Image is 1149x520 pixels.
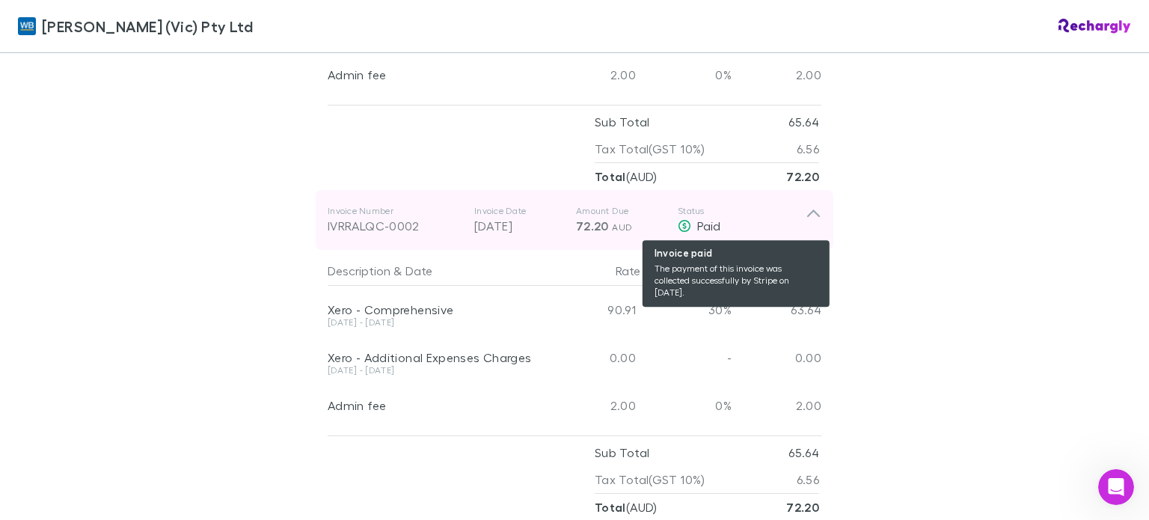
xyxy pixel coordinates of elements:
[42,15,253,37] span: [PERSON_NAME] (Vic) Pty Ltd
[328,217,462,235] div: IVRRALQC-0002
[328,302,546,317] div: Xero - Comprehensive
[595,466,705,493] p: Tax Total (GST 10%)
[552,286,642,334] div: 90.91
[328,366,546,375] div: [DATE] - [DATE]
[316,190,833,250] div: Invoice NumberIVRRALQC-0002Invoice Date[DATE]Amount Due72.20 AUDStatus
[595,108,649,135] p: Sub Total
[328,256,546,286] div: &
[595,500,626,515] strong: Total
[797,135,819,162] p: 6.56
[405,256,432,286] button: Date
[788,108,819,135] p: 65.64
[678,205,806,217] p: Status
[642,334,732,382] div: -
[786,500,819,515] strong: 72.20
[612,221,632,233] span: AUD
[552,334,642,382] div: 0.00
[328,350,546,365] div: Xero - Additional Expenses Charges
[732,334,821,382] div: 0.00
[552,51,642,99] div: 2.00
[595,135,705,162] p: Tax Total (GST 10%)
[1098,469,1134,505] iframe: Intercom live chat
[328,205,462,217] p: Invoice Number
[474,217,564,235] p: [DATE]
[328,318,546,327] div: [DATE] - [DATE]
[732,382,821,429] div: 2.00
[732,51,821,99] div: 2.00
[788,439,819,466] p: 65.64
[1058,19,1131,34] img: Rechargly Logo
[474,205,564,217] p: Invoice Date
[328,398,546,413] div: Admin fee
[642,286,732,334] div: 30%
[797,466,819,493] p: 6.56
[732,286,821,334] div: 63.64
[595,169,626,184] strong: Total
[786,169,819,184] strong: 72.20
[642,51,732,99] div: 0%
[328,67,546,82] div: Admin fee
[18,17,36,35] img: William Buck (Vic) Pty Ltd's Logo
[328,256,390,286] button: Description
[576,205,666,217] p: Amount Due
[642,382,732,429] div: 0%
[595,439,649,466] p: Sub Total
[697,218,720,233] span: Paid
[595,163,658,190] p: ( AUD )
[552,382,642,429] div: 2.00
[576,218,609,233] span: 72.20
